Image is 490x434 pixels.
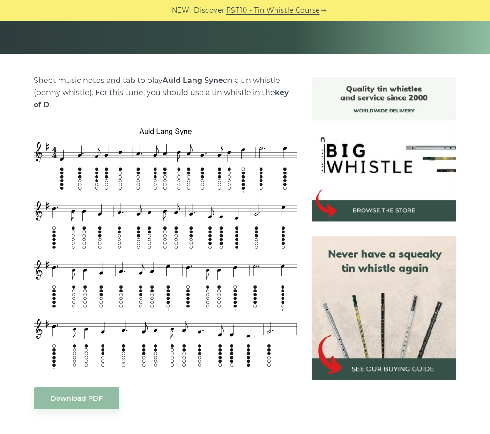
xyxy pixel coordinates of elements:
span: NEW: [172,5,191,16]
img: Auld Lang Syne Tin Whistle Tab & Sheet Music [34,125,297,373]
img: BigWhistle Tin Whistle Store [312,77,456,222]
img: tin whistle buying guide [312,236,456,381]
p: Sheet music notes and tab to play on a tin whistle (penny whistle). For this tune, you should use... [34,75,297,111]
strong: Auld Lang Syne [163,76,223,85]
span: Discover [194,5,225,16]
a: PST10 - Tin Whistle Course [226,5,320,16]
a: Download PDF [34,387,119,409]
